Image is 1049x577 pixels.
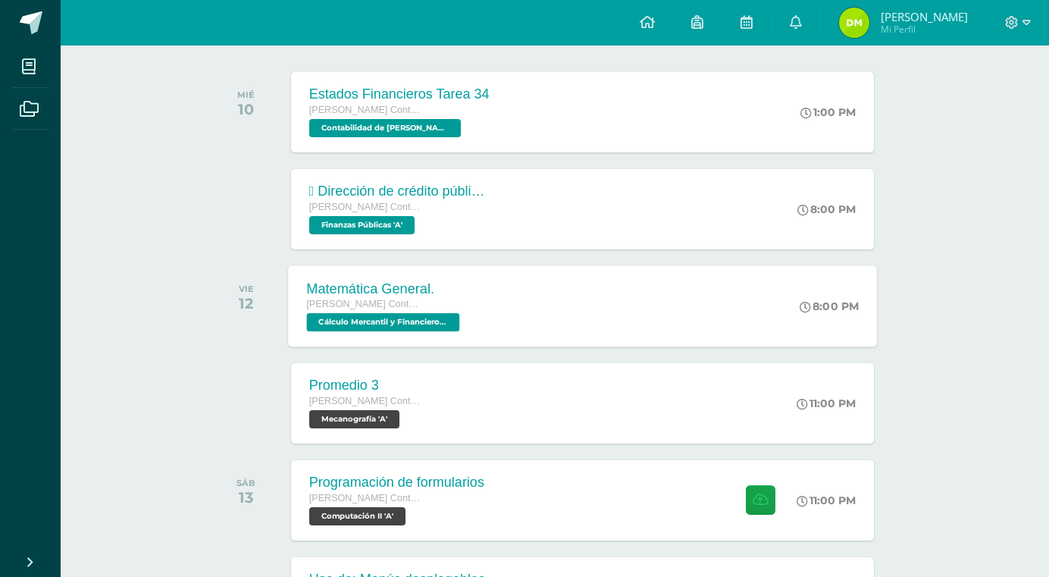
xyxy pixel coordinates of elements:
[309,475,484,491] div: Programación de formularios
[309,86,490,102] div: Estados Financieros Tarea 34
[239,294,254,312] div: 12
[881,9,968,24] span: [PERSON_NAME]
[797,494,856,507] div: 11:00 PM
[306,299,421,309] span: [PERSON_NAME] Contador con Orientación en Computación
[236,488,255,506] div: 13
[236,478,255,488] div: SÁB
[309,378,423,394] div: Promedio 3
[797,397,856,410] div: 11:00 PM
[309,105,423,115] span: [PERSON_NAME] Contador con Orientación en Computación
[800,299,859,313] div: 8:00 PM
[309,507,406,525] span: Computación II 'A'
[309,410,399,428] span: Mecanografía 'A'
[309,119,461,137] span: Contabilidad de Costos 'A'
[306,313,459,331] span: Cálculo Mercantil y Financiero 'A'
[309,493,423,503] span: [PERSON_NAME] Contador con Orientación en Computación
[309,183,491,199] div:  Dirección de crédito público  Dirección de bienes del Estado.  Dirección de adquisiciones del...
[797,202,856,216] div: 8:00 PM
[306,281,463,296] div: Matemática General.
[839,8,869,38] img: 9b14a1766874be288868b385d4ed2eb7.png
[309,396,423,406] span: [PERSON_NAME] Contador con Orientación en Computación
[881,23,968,36] span: Mi Perfil
[309,216,415,234] span: Finanzas Públicas 'A'
[309,202,423,212] span: [PERSON_NAME] Contador con Orientación en Computación
[239,284,254,294] div: VIE
[237,100,255,118] div: 10
[800,105,856,119] div: 1:00 PM
[237,89,255,100] div: MIÉ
